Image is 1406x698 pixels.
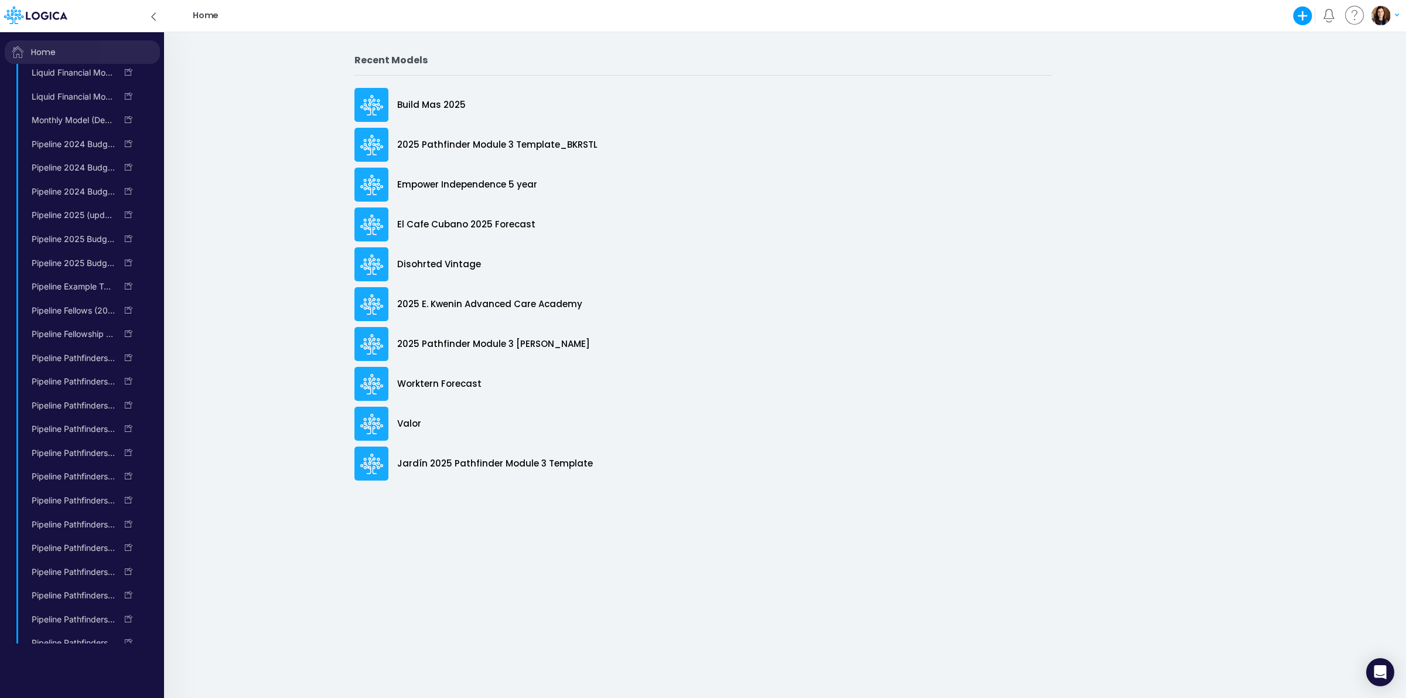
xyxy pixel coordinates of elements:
a: Pipeline Pathfinders Mini Module 2.5 (Your Company Sandbox) [23,491,117,510]
a: Build Mas 2025 [354,85,1052,125]
a: Pipeline 2024 Budget (Board Approved) [23,182,117,201]
a: Pipeline Pathfinders Mini Module 2.5 [23,444,117,462]
a: Pipeline 2025 Budget (Approved) [23,230,117,248]
a: Empower Independence 5 year [354,165,1052,205]
p: Home [193,9,218,22]
a: Pipeline 2025 (updated [DATE] with cash forecast) [23,206,117,224]
a: Monthly Model (DeskSides) [23,111,117,130]
a: Jardín 2025 Pathfinder Module 3 Template [354,444,1052,484]
span: Home [5,40,160,64]
a: Liquid Financial Model [23,63,117,82]
a: Pipeline Pathfinders Module 3 Template (example) [23,539,117,557]
a: Worktern Forecast [354,364,1052,404]
p: Worktern Forecast [397,377,482,391]
div: Open Intercom Messenger [1366,658,1394,686]
h2: Recent Models [354,55,1052,66]
p: 2025 Pathfinder Module 3 [PERSON_NAME] [397,338,590,351]
a: Pipeline Pathfinders Example [23,372,117,391]
a: Pipeline Example Template [23,277,117,296]
a: Pipeline Pathfinders Module 3 Template (draft v1) [23,515,117,534]
a: Notifications [1322,9,1336,22]
a: Liquid Financial Model (extended) [23,87,117,106]
a: Pipeline Fellows (2023) [23,301,117,320]
p: Empower Independence 5 year [397,178,537,192]
a: Pipeline Pathfinders (2023) [23,349,117,367]
p: Disohrted Vintage [397,258,481,271]
a: Pipeline 2025 Budget (Approved) (fixed) [23,254,117,273]
a: Valor [354,404,1052,444]
a: Pipeline Pathfinders Module 4 [23,586,117,605]
a: Pipeline Pathfinders Mini Module 2.5 (new) [23,467,117,486]
a: Pipeline 2024 Budget (2023 COA version) [23,135,117,154]
p: Jardín 2025 Pathfinder Module 3 Template [397,457,593,471]
p: El Cafe Cubano 2025 Forecast [397,218,535,231]
a: 2025 Pathfinder Module 3 [PERSON_NAME] [354,324,1052,364]
p: 2025 Pathfinder Module 3 Template_BKRSTL [397,138,598,152]
a: Pipeline Pathfinders Module 4 (Demo) [23,610,117,629]
p: 2025 E. Kwenin Advanced Care Academy [397,298,582,311]
a: Pipeline Fellowship Module 3 Template (new) [23,325,117,343]
a: 2025 E. Kwenin Advanced Care Academy [354,284,1052,324]
a: Pipeline Pathfinders Finance Module Template (2024) (copy) [DATE]T20:22:30UTC [23,396,117,415]
a: El Cafe Cubano 2025 Forecast [354,205,1052,244]
p: Build Mas 2025 [397,98,466,112]
a: Pipeline 2024 Budget (archive) [23,158,117,177]
a: Pipeline Pathfinders Monthly Model (old template) [23,634,117,652]
a: Disohrted Vintage [354,244,1052,284]
a: 2025 Pathfinder Module 3 Template_BKRSTL [354,125,1052,165]
a: Pipeline Pathfinders Module 3 Template (new) [23,563,117,581]
a: Pipeline Pathfinders Finance Module Template (DeskSides) [23,420,117,438]
p: Valor [397,417,421,431]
